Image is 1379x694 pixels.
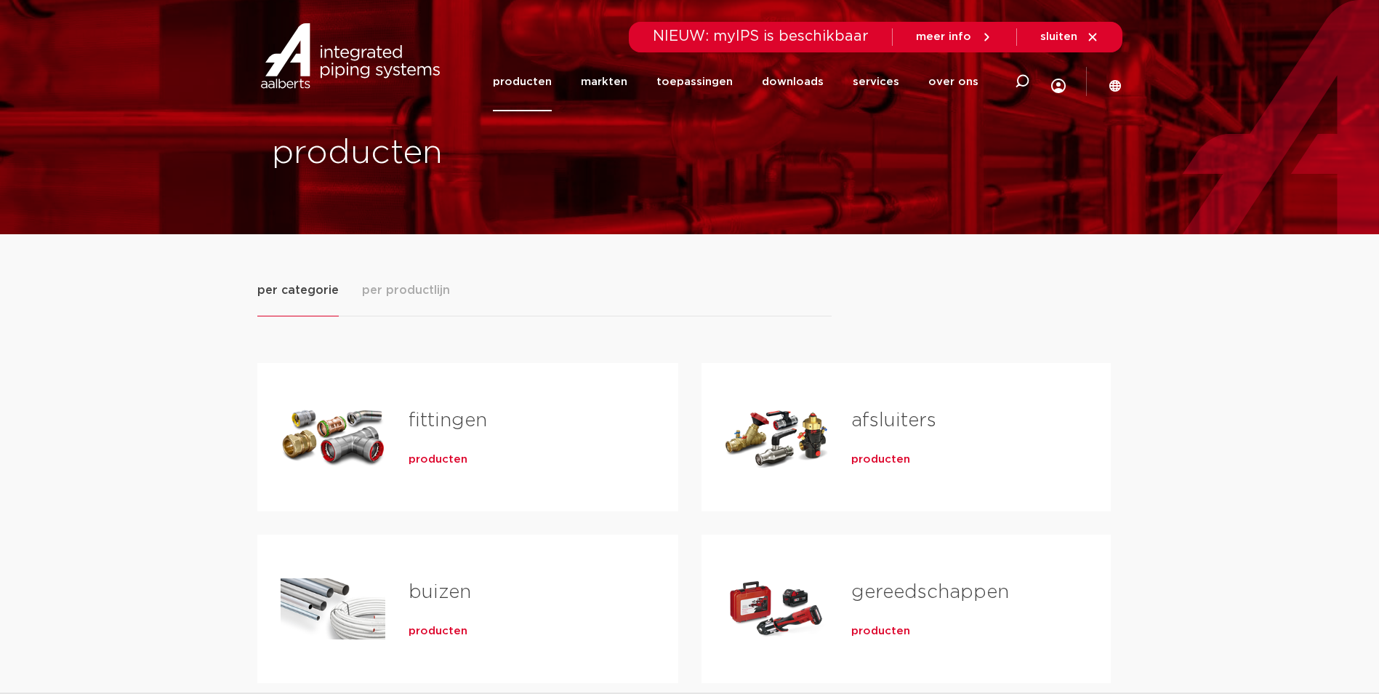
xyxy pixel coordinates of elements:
a: sluiten [1040,31,1099,44]
a: toepassingen [656,52,733,111]
a: meer info [916,31,993,44]
nav: Menu [493,52,978,111]
span: per categorie [257,282,339,299]
a: producten [851,452,910,467]
a: producten [493,52,552,111]
a: afsluiters [851,411,936,430]
span: NIEUW: myIPS is beschikbaar [653,29,869,44]
a: over ons [928,52,978,111]
a: buizen [409,583,471,602]
a: producten [409,452,467,467]
span: meer info [916,31,971,42]
a: downloads [762,52,824,111]
a: fittingen [409,411,487,430]
a: producten [409,624,467,639]
a: producten [851,624,910,639]
h1: producten [272,130,683,177]
span: per productlijn [362,282,450,299]
a: gereedschappen [851,583,1009,602]
div: my IPS [1051,48,1066,116]
a: markten [581,52,627,111]
a: services [853,52,899,111]
span: sluiten [1040,31,1077,42]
